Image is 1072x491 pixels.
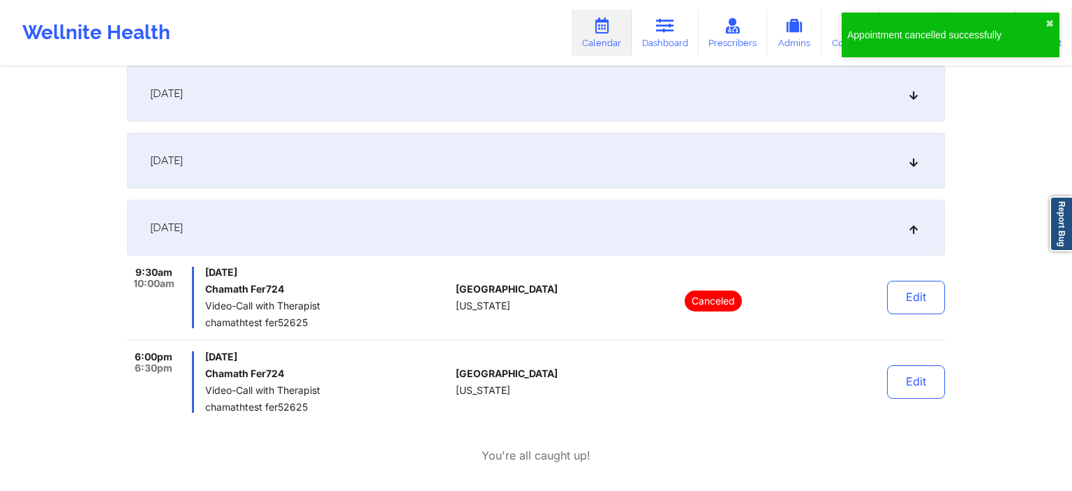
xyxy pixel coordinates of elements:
[205,267,450,278] span: [DATE]
[456,284,558,295] span: [GEOGRAPHIC_DATA]
[133,278,174,289] span: 10:00am
[456,368,558,379] span: [GEOGRAPHIC_DATA]
[205,300,450,312] span: Video-Call with Therapist
[205,351,450,362] span: [DATE]
[1050,196,1072,251] a: Report Bug
[205,317,450,328] span: chamathtest fer52625
[482,448,590,464] p: You're all caught up!
[456,385,510,396] span: [US_STATE]
[135,362,172,374] span: 6:30pm
[205,385,450,396] span: Video-Call with Therapist
[150,221,183,235] span: [DATE]
[456,300,510,312] span: [US_STATE]
[150,154,183,168] span: [DATE]
[699,10,768,56] a: Prescribers
[887,365,945,399] button: Edit
[767,10,821,56] a: Admins
[1045,18,1054,29] button: close
[135,351,172,362] span: 6:00pm
[887,281,945,314] button: Edit
[572,10,632,56] a: Calendar
[205,284,450,295] h6: Chamath Fer724
[135,267,172,278] span: 9:30am
[847,28,1045,42] div: Appointment cancelled successfully
[632,10,699,56] a: Dashboard
[150,87,183,101] span: [DATE]
[685,291,742,312] p: Canceled
[821,10,879,56] a: Coaches
[205,402,450,413] span: chamathtest fer52625
[205,368,450,379] h6: Chamath Fer724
